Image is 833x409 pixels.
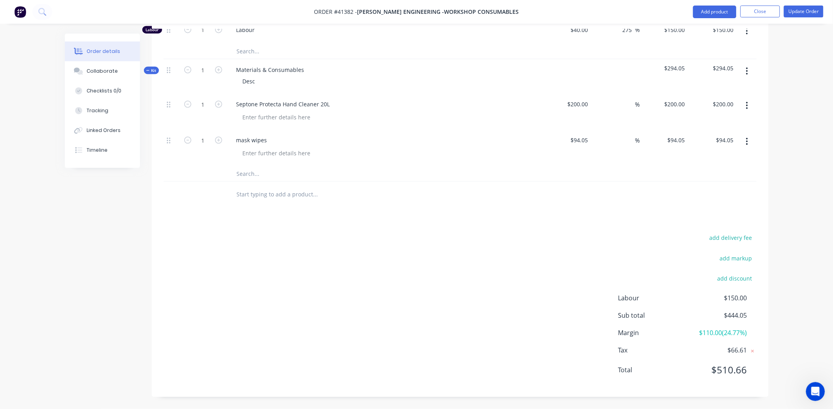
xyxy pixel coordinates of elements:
[693,6,737,18] button: Add product
[28,101,152,134] div: Yeah. I just 'Refreshed' and it came back. Must remember for next time.. Thanks
[635,25,640,34] span: %
[618,311,689,320] span: Sub total
[65,101,140,121] button: Tracking
[716,253,757,264] button: add markup
[136,256,148,268] button: Send a message…
[65,140,140,160] button: Timeline
[643,64,686,72] span: $294.05
[87,147,108,154] div: Timeline
[236,43,395,59] input: Search...
[35,106,145,129] div: Yeah. I just 'Refreshed' and it came back. Must remember for next time.. Thanks
[688,363,747,377] span: $510.66
[6,70,130,95] div: Thanks, [PERSON_NAME]. Let me know how you go.
[38,10,54,18] p: Active
[138,3,153,18] button: Home
[688,311,747,320] span: $444.05
[230,98,336,110] div: Septone Protecta Hand Cleaner 20L
[7,242,151,256] textarea: Message…
[740,6,780,17] button: Close
[87,68,118,75] div: Collaborate
[236,166,395,181] input: Search...
[236,187,395,202] input: Start typing to add a product...
[87,127,121,134] div: Linked Orders
[5,3,20,18] button: go back
[706,233,757,243] button: add delivery fee
[146,68,157,74] span: Kit
[618,366,689,375] span: Total
[357,8,519,16] span: [PERSON_NAME] Engineering -Workshop Consumables
[236,26,540,34] span: Labour
[6,151,152,221] div: Leonie says…
[87,48,120,55] div: Order details
[35,226,145,264] div: Hi Maricar We have just tried to export timesheets for last week but we are waiting for the Accou...
[618,328,689,338] span: Margin
[65,121,140,140] button: Linked Orders
[25,259,31,265] button: Gif picker
[688,328,747,338] span: $110.00 ( 24.77 %)
[230,134,274,146] div: mask wipes
[784,6,824,17] button: Update Order
[6,70,152,101] div: Maricar says…
[142,26,162,34] div: Labour
[12,259,19,265] button: Emoji picker
[688,346,747,355] span: $66.61
[6,31,152,70] div: Leonie says…
[6,221,152,275] div: Leonie says…
[35,36,145,59] div: I do log out at the end of each day and log in each morning. I will refresh and see if that helps...
[28,31,152,64] div: I do log out at the end of each day and log in each morning. I will refresh and see if that helps...
[806,382,825,401] iframe: Intercom live chat
[6,140,152,151] div: [DATE]
[14,6,26,18] img: Factory
[714,273,757,284] button: add discount
[38,4,62,10] h1: Maricar
[618,346,689,355] span: Tax
[65,81,140,101] button: Checklists 0/0
[23,4,35,17] img: Profile image for Maricar
[6,101,152,140] div: Leonie says…
[618,294,689,303] span: Labour
[87,87,121,94] div: Checklists 0/0
[38,259,44,265] button: Upload attachment
[13,75,123,90] div: Thanks, [PERSON_NAME]. Let me know how you go.
[87,107,108,114] div: Tracking
[230,64,311,75] div: Materials & Consumables
[635,136,640,145] span: %
[65,41,140,61] button: Order details
[65,61,140,81] button: Collaborate
[236,75,262,87] div: Desc
[635,100,640,109] span: %
[314,8,357,16] span: Order #41382 -
[691,64,734,72] span: $294.05
[688,294,747,303] span: $150.00
[28,221,152,269] div: Hi Maricar We have just tried to export timesheets for last week but we are waiting for the Accou...
[144,67,159,74] div: Kit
